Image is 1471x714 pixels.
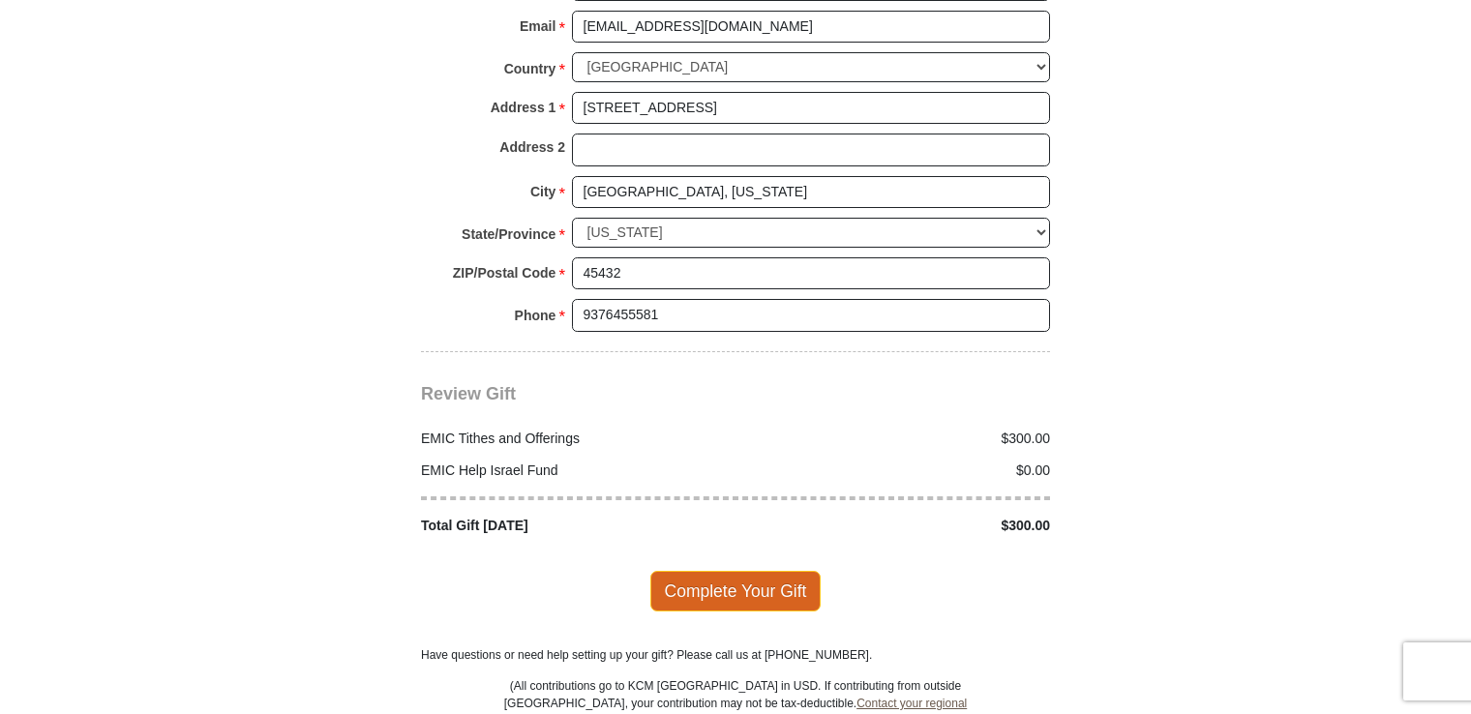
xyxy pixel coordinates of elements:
[520,13,555,40] strong: Email
[421,646,1050,664] p: Have questions or need help setting up your gift? Please call us at [PHONE_NUMBER].
[515,302,556,329] strong: Phone
[453,259,556,286] strong: ZIP/Postal Code
[499,134,565,161] strong: Address 2
[650,571,822,611] span: Complete Your Gift
[421,384,516,403] span: Review Gift
[411,461,736,481] div: EMIC Help Israel Fund
[735,516,1061,536] div: $300.00
[735,461,1061,481] div: $0.00
[530,178,555,205] strong: City
[462,221,555,248] strong: State/Province
[411,429,736,449] div: EMIC Tithes and Offerings
[504,55,556,82] strong: Country
[735,429,1061,449] div: $300.00
[411,516,736,536] div: Total Gift [DATE]
[491,94,556,121] strong: Address 1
